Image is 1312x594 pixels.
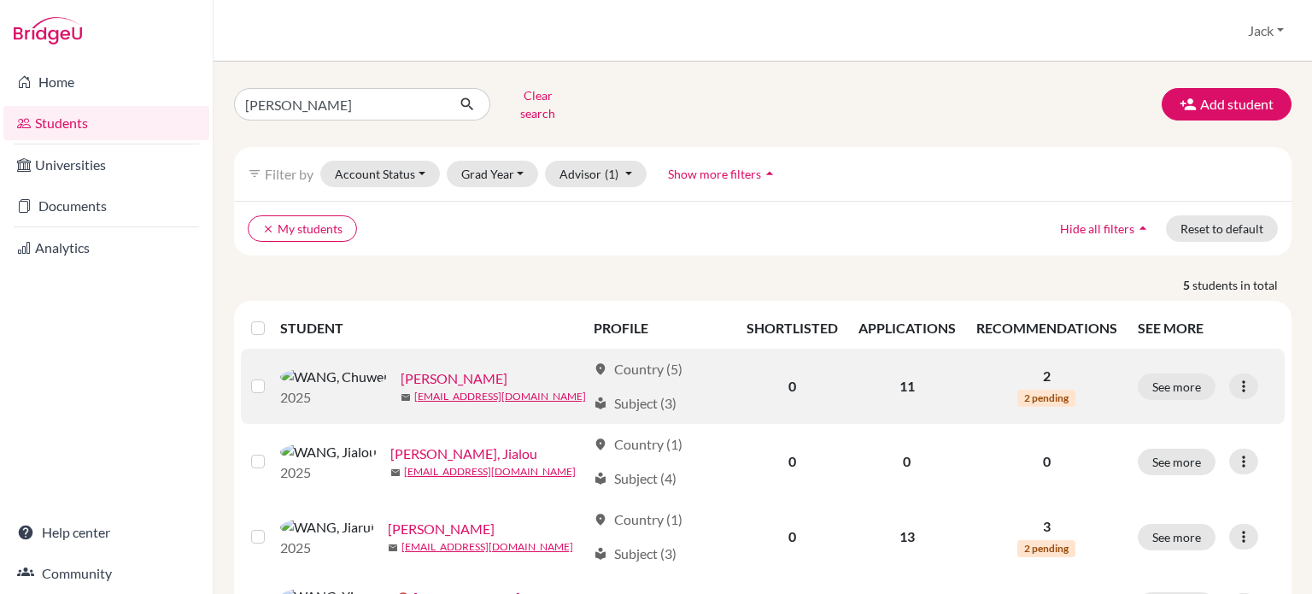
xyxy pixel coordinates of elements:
[414,389,586,404] a: [EMAIL_ADDRESS][DOMAIN_NAME]
[976,366,1117,386] p: 2
[594,468,676,489] div: Subject (4)
[280,308,583,349] th: STUDENT
[976,451,1117,472] p: 0
[1183,276,1192,294] strong: 5
[1166,215,1278,242] button: Reset to default
[605,167,618,181] span: (1)
[653,161,793,187] button: Show more filtersarrow_drop_up
[248,167,261,180] i: filter_list
[1138,373,1215,400] button: See more
[736,308,848,349] th: SHORTLISTED
[14,17,82,44] img: Bridge-U
[594,362,607,376] span: location_on
[248,215,357,242] button: clearMy students
[594,393,676,414] div: Subject (3)
[668,167,761,181] span: Show more filters
[848,424,966,499] td: 0
[976,516,1117,537] p: 3
[848,308,966,349] th: APPLICATIONS
[1060,221,1134,236] span: Hide all filters
[594,397,607,410] span: local_library
[848,499,966,574] td: 13
[1138,524,1215,550] button: See more
[3,189,209,223] a: Documents
[583,308,736,349] th: PROFILE
[1017,390,1075,407] span: 2 pending
[966,308,1127,349] th: RECOMMENDATIONS
[401,368,507,389] a: [PERSON_NAME]
[848,349,966,424] td: 11
[3,65,209,99] a: Home
[390,444,537,464] a: [PERSON_NAME], Jialou
[736,499,848,574] td: 0
[3,515,209,550] a: Help center
[594,513,607,526] span: location_on
[1162,88,1291,121] button: Add student
[594,359,682,379] div: Country (5)
[490,82,585,126] button: Clear search
[404,464,576,479] a: [EMAIL_ADDRESS][DOMAIN_NAME]
[388,543,398,553] span: mail
[1127,308,1285,349] th: SEE MORE
[234,88,446,121] input: Find student by name...
[390,468,401,478] span: mail
[761,165,778,182] i: arrow_drop_up
[3,231,209,265] a: Analytics
[401,392,411,403] span: mail
[280,367,387,387] img: WANG, Chuwei
[594,434,682,455] div: Country (1)
[736,349,848,424] td: 0
[401,539,573,555] a: [EMAIL_ADDRESS][DOMAIN_NAME]
[545,161,647,187] button: Advisor(1)
[280,538,374,558] p: 2025
[1240,15,1291,47] button: Jack
[280,442,377,462] img: WANG, Jialou
[280,462,377,483] p: 2025
[594,544,676,564] div: Subject (3)
[594,438,607,451] span: location_on
[1045,215,1166,242] button: Hide all filtersarrow_drop_up
[1134,220,1151,237] i: arrow_drop_up
[447,161,539,187] button: Grad Year
[594,509,682,530] div: Country (1)
[265,166,313,182] span: Filter by
[388,519,495,539] a: [PERSON_NAME]
[262,223,274,235] i: clear
[280,517,374,538] img: WANG, Jiarui
[1017,540,1075,557] span: 2 pending
[3,148,209,182] a: Universities
[3,106,209,140] a: Students
[736,424,848,499] td: 0
[594,472,607,485] span: local_library
[594,547,607,561] span: local_library
[280,387,387,408] p: 2025
[3,556,209,591] a: Community
[320,161,440,187] button: Account Status
[1192,276,1291,294] span: students in total
[1138,449,1215,475] button: See more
